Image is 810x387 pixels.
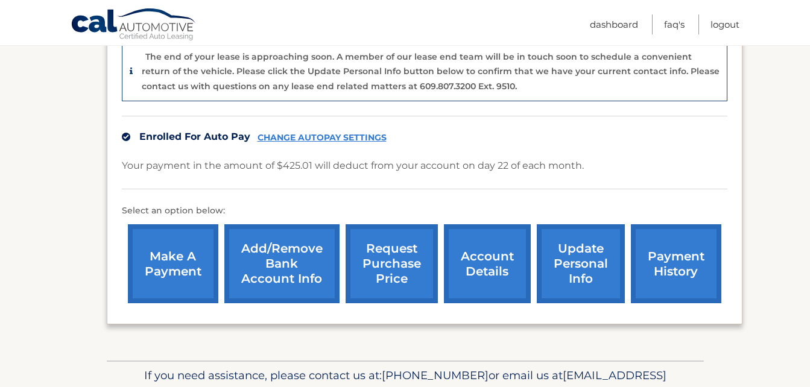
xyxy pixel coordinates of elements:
[444,224,531,303] a: account details
[590,14,638,34] a: Dashboard
[346,224,438,303] a: request purchase price
[537,224,625,303] a: update personal info
[258,133,387,143] a: CHANGE AUTOPAY SETTINGS
[142,51,720,92] p: The end of your lease is approaching soon. A member of our lease end team will be in touch soon t...
[139,131,250,142] span: Enrolled For Auto Pay
[224,224,340,303] a: Add/Remove bank account info
[128,224,218,303] a: make a payment
[122,204,727,218] p: Select an option below:
[631,224,721,303] a: payment history
[382,368,489,382] span: [PHONE_NUMBER]
[122,133,130,141] img: check.svg
[664,14,685,34] a: FAQ's
[122,157,584,174] p: Your payment in the amount of $425.01 will deduct from your account on day 22 of each month.
[710,14,739,34] a: Logout
[71,8,197,43] a: Cal Automotive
